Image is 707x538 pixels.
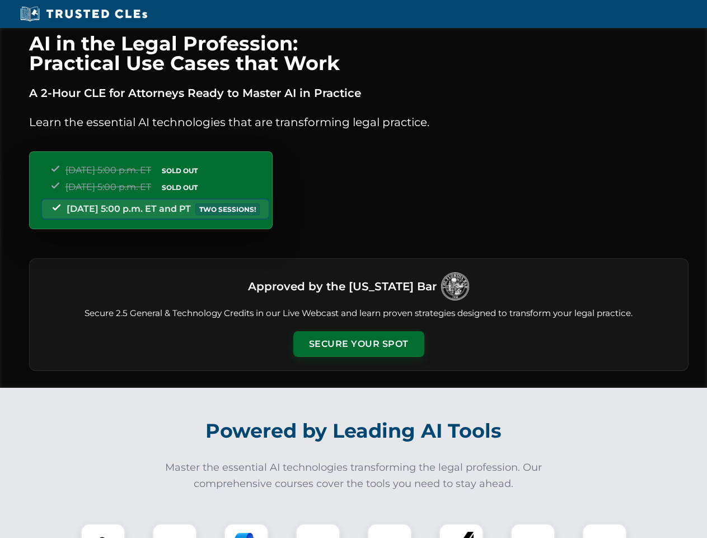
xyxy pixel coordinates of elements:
span: SOLD OUT [158,182,202,193]
img: Trusted CLEs [17,6,151,22]
h2: Powered by Leading AI Tools [44,411,664,451]
span: [DATE] 5:00 p.m. ET [65,182,151,192]
p: Learn the essential AI technologies that are transforming legal practice. [29,113,689,131]
p: Master the essential AI technologies transforming the legal profession. Our comprehensive courses... [158,460,550,492]
h3: Approved by the [US_STATE] Bar [248,276,437,296]
img: Logo [441,272,469,300]
span: [DATE] 5:00 p.m. ET [65,165,151,175]
p: A 2-Hour CLE for Attorneys Ready to Master AI in Practice [29,84,689,102]
button: Secure Your Spot [293,331,424,357]
span: SOLD OUT [158,165,202,177]
h1: AI in the Legal Profession: Practical Use Cases that Work [29,34,689,73]
p: Secure 2.5 General & Technology Credits in our Live Webcast and learn proven strategies designed ... [43,307,675,320]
